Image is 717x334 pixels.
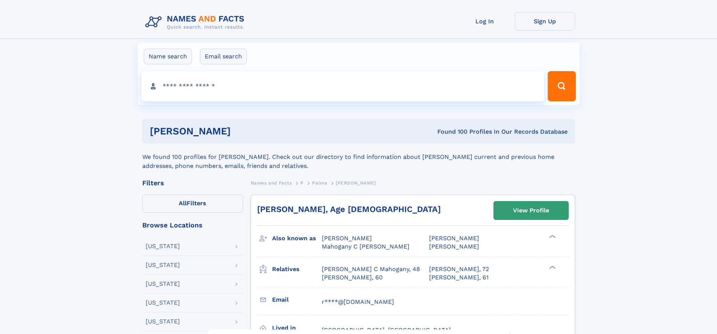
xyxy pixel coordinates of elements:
span: [GEOGRAPHIC_DATA], [GEOGRAPHIC_DATA] [322,326,451,334]
a: Log In [455,12,515,31]
a: [PERSON_NAME] C Mahogany, 48 [322,265,420,273]
div: Filters [142,180,243,186]
a: [PERSON_NAME], 61 [429,273,489,282]
a: [PERSON_NAME], Age [DEMOGRAPHIC_DATA] [257,204,441,214]
span: [PERSON_NAME] [336,180,376,186]
div: [US_STATE] [146,319,180,325]
label: Email search [200,49,247,64]
label: Name search [144,49,192,64]
span: Palma [312,180,327,186]
span: [PERSON_NAME] [429,243,479,250]
div: View Profile [513,202,549,219]
img: Logo Names and Facts [142,12,251,32]
div: ❯ [547,234,556,239]
h3: Also known as [272,232,322,245]
div: [US_STATE] [146,262,180,268]
span: [PERSON_NAME] [322,235,372,242]
a: Palma [312,178,327,188]
a: Sign Up [515,12,575,31]
div: [US_STATE] [146,300,180,306]
span: All [179,200,187,207]
span: Mahogany C [PERSON_NAME] [322,243,409,250]
div: Found 100 Profiles In Our Records Database [334,128,568,136]
div: [US_STATE] [146,281,180,287]
div: ❯ [547,265,556,270]
div: [US_STATE] [146,243,180,249]
button: Search Button [548,71,575,101]
div: Browse Locations [142,222,243,229]
a: [PERSON_NAME], 60 [322,273,383,282]
a: P [300,178,304,188]
a: Names and Facts [251,178,292,188]
div: We found 100 profiles for [PERSON_NAME]. Check out our directory to find information about [PERSO... [142,143,575,171]
input: search input [142,71,545,101]
h3: Email [272,293,322,306]
h1: [PERSON_NAME] [150,127,334,136]
span: [PERSON_NAME] [429,235,479,242]
a: View Profile [494,201,568,220]
a: [PERSON_NAME], 72 [429,265,489,273]
label: Filters [142,195,243,213]
span: P [300,180,304,186]
h3: Relatives [272,263,322,276]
